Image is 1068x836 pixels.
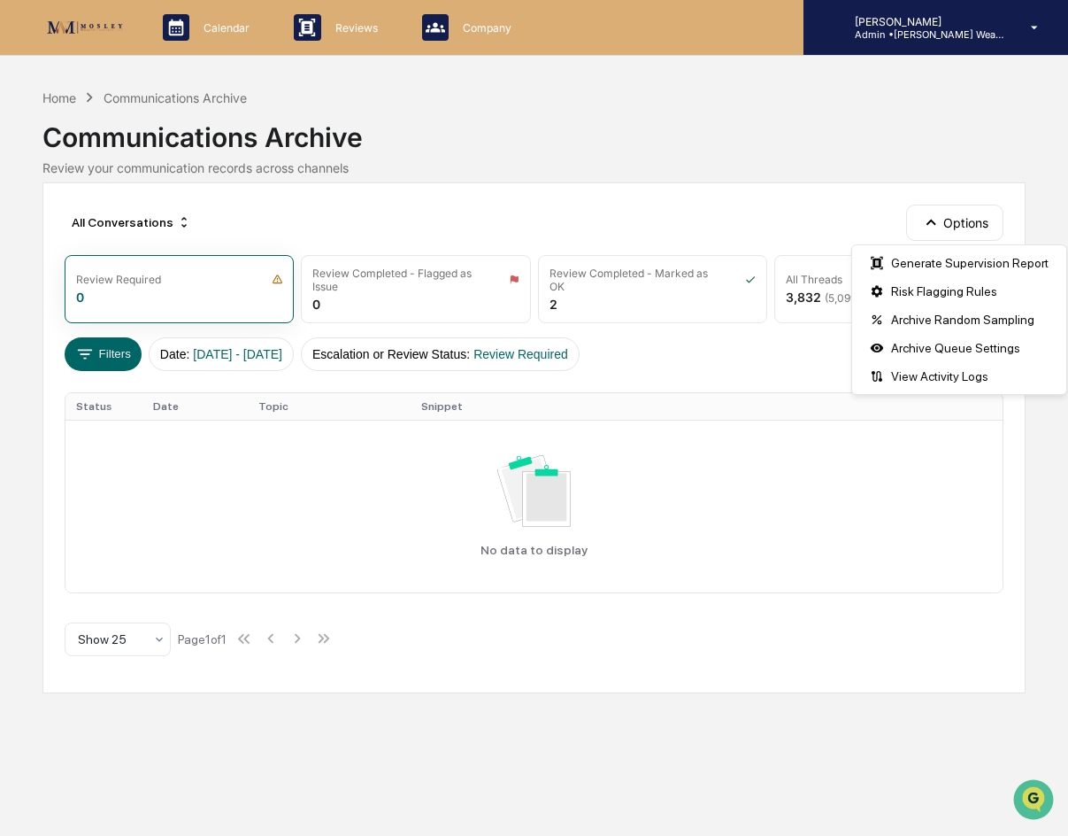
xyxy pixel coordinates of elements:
[786,290,910,305] div: 3,832
[60,153,224,167] div: We're available if you need us!
[312,297,320,312] div: 0
[18,135,50,167] img: 1746055101610-c473b297-6a78-478c-a979-82029cc54cd1
[18,225,32,239] div: 🖐️
[189,21,258,35] p: Calendar
[841,28,1005,41] p: Admin • [PERSON_NAME] Wealth
[906,205,1003,240] button: Options
[18,259,32,273] div: 🔎
[18,37,322,66] p: How can we help?
[856,306,1063,334] div: Archive Random Sampling
[42,107,1025,153] div: Communications Archive
[65,208,198,236] div: All Conversations
[272,274,283,285] img: icon
[497,455,571,527] img: No data available
[128,225,142,239] div: 🗄️
[851,244,1067,395] div: Options
[142,393,248,420] th: Date
[745,274,756,285] img: icon
[125,299,214,313] a: Powered byPylon
[549,297,557,312] div: 2
[176,300,214,313] span: Pylon
[11,216,121,248] a: 🖐️Preclearance
[1011,778,1059,825] iframe: Open customer support
[35,223,114,241] span: Preclearance
[121,216,227,248] a: 🗄️Attestations
[480,543,588,557] p: No data to display
[60,135,290,153] div: Start new chat
[411,393,1003,420] th: Snippet
[825,291,910,305] span: ( 5,099 messages)
[104,90,247,105] div: Communications Archive
[42,16,127,39] img: logo
[856,249,1063,277] div: Generate Supervision Report
[856,334,1063,362] div: Archive Queue Settings
[65,337,142,371] button: Filters
[841,15,1005,28] p: [PERSON_NAME]
[11,250,119,282] a: 🔎Data Lookup
[65,393,142,420] th: Status
[301,337,580,371] button: Escalation or Review Status:Review Required
[42,90,76,105] div: Home
[76,273,161,286] div: Review Required
[76,290,84,305] div: 0
[856,277,1063,306] div: Risk Flagging Rules
[509,274,519,285] img: icon
[301,141,322,162] button: Start new chat
[178,632,227,646] div: Page 1 of 1
[193,347,282,361] span: [DATE] - [DATE]
[321,21,387,35] p: Reviews
[146,223,219,241] span: Attestations
[312,267,486,293] div: Review Completed - Flagged as Issue
[248,393,411,420] th: Topic
[549,267,723,293] div: Review Completed - Marked as OK
[786,273,842,286] div: All Threads
[449,21,520,35] p: Company
[149,337,294,371] button: Date:[DATE] - [DATE]
[473,347,568,361] span: Review Required
[856,362,1063,391] div: View Activity Logs
[42,160,1025,175] div: Review your communication records across channels
[35,257,111,275] span: Data Lookup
